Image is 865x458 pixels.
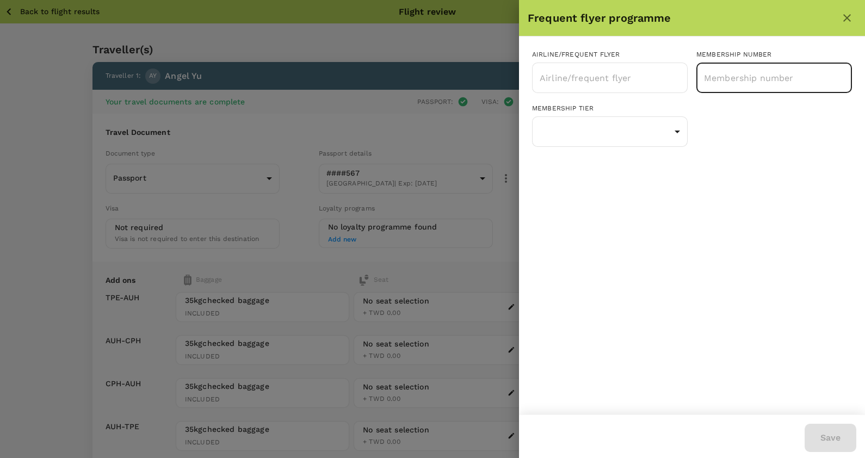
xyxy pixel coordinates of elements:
[532,49,688,60] div: Airline/Frequent Flyer
[696,64,852,91] input: Membership number
[838,9,856,27] button: close
[528,9,838,27] div: Frequent flyer programme
[696,49,852,60] div: Membership number
[532,118,688,145] div: ​
[537,67,666,88] input: Airline/frequent flyer
[682,76,684,78] button: Open
[532,103,688,114] div: Membership tier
